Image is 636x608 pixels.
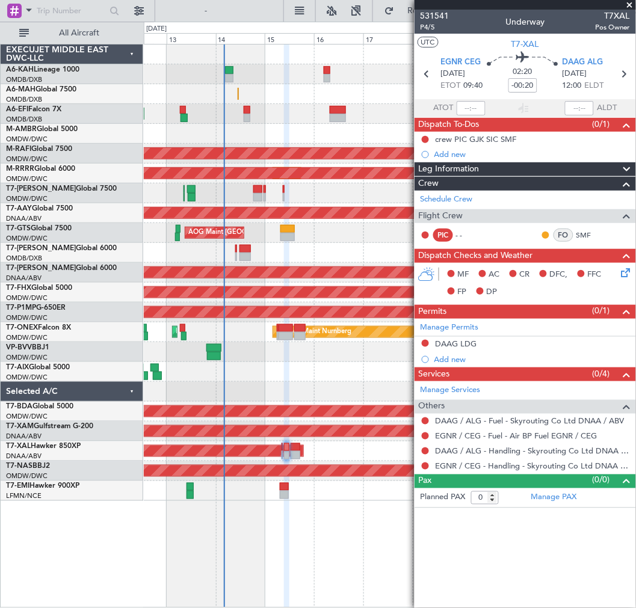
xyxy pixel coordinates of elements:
span: [DATE] [563,68,587,80]
a: Manage Permits [421,322,479,334]
a: EGNR / CEG - Handling - Skyrouting Co Ltd DNAA / ABV [436,461,630,471]
span: ETOT [441,80,461,92]
a: OMDW/DWC [6,174,48,183]
span: T7-FHX [6,284,31,292]
span: 02:20 [513,66,533,78]
div: [DATE] [146,24,167,34]
span: EGNR CEG [441,57,481,69]
a: M-RAFIGlobal 7500 [6,146,72,153]
span: T7-XAL [511,38,539,51]
span: DAAG ALG [563,57,604,69]
div: 15 [265,33,314,44]
div: 13 [167,33,216,44]
span: Others [419,400,445,414]
div: 14 [216,33,265,44]
span: FP [458,286,467,298]
a: T7-FHXGlobal 5000 [6,284,72,292]
a: A6-EFIFalcon 7X [6,106,61,113]
a: T7-EMIHawker 900XP [6,483,79,490]
a: M-RRRRGlobal 6000 [6,165,75,173]
a: T7-[PERSON_NAME]Global 7500 [6,185,117,192]
span: T7-P1MP [6,304,36,312]
a: T7-BDAGlobal 5000 [6,404,73,411]
a: OMDW/DWC [6,413,48,422]
span: Leg Information [419,162,480,176]
div: Add new [434,149,630,159]
a: OMDB/DXB [6,254,42,263]
span: A6-EFI [6,106,28,113]
span: Pax [419,474,432,488]
span: T7-XAM [6,423,34,431]
div: Underway [506,16,545,29]
a: T7-GTSGlobal 7500 [6,225,72,232]
span: A6-MAH [6,86,36,93]
a: SMF [576,230,604,241]
a: DNAA/ABV [6,432,42,441]
a: OMDW/DWC [6,373,48,382]
a: OMDW/DWC [6,234,48,243]
a: A6-MAHGlobal 7500 [6,86,76,93]
span: T7-[PERSON_NAME] [6,265,76,272]
a: OMDW/DWC [6,155,48,164]
span: T7-ONEX [6,324,38,331]
a: T7-ONEXFalcon 8X [6,324,71,331]
a: OMDB/DXB [6,95,42,104]
a: DAAG / ALG - Fuel - Skyrouting Co Ltd DNAA / ABV [436,416,625,426]
a: OMDB/DXB [6,115,42,124]
span: T7XAL [596,10,630,22]
span: MF [458,269,469,281]
a: Manage PAX [531,492,577,504]
input: --:-- [457,101,486,115]
a: T7-NASBBJ2 [6,463,50,470]
span: AC [489,269,500,281]
a: OMDW/DWC [6,353,48,362]
a: EGNR / CEG - Fuel - Air BP Fuel EGNR / CEG [436,431,597,441]
a: OMDW/DWC [6,472,48,481]
div: Add new [434,354,630,364]
a: OMDW/DWC [6,194,48,203]
a: OMDW/DWC [6,293,48,302]
a: T7-XAMGulfstream G-200 [6,423,93,431]
input: Trip Number [37,2,106,20]
span: T7-XAL [6,443,31,450]
a: OMDB/DXB [6,75,42,84]
div: 17 [363,33,413,44]
span: Dispatch Checks and Weather [419,249,533,263]
span: Flight Crew [419,209,463,223]
a: T7-AAYGlobal 7500 [6,205,73,212]
a: DAAG / ALG - Handling - Skyrouting Co Ltd DNAA / ABV [436,446,630,456]
span: (0/0) [593,474,610,487]
span: T7-[PERSON_NAME] [6,245,76,252]
a: OMDW/DWC [6,135,48,144]
span: (0/1) [593,118,610,131]
span: M-RRRR [6,165,34,173]
span: FFC [588,269,602,281]
span: (0/1) [593,304,610,317]
span: P4/5 [421,22,449,32]
div: Planned Maint Nurnberg [276,323,351,341]
div: crew PIC GJK SIC SMF [436,134,517,144]
span: 531541 [421,10,449,22]
div: AOG Maint [GEOGRAPHIC_DATA] (Seletar) [188,224,321,242]
span: All Aircraft [31,29,127,37]
div: Planned Maint Dubai (Al Maktoum Intl) [176,323,294,341]
button: All Aircraft [13,23,131,43]
span: T7-GTS [6,225,31,232]
span: DP [487,286,498,298]
a: T7-XALHawker 850XP [6,443,81,450]
span: ALDT [597,102,617,114]
a: M-AMBRGlobal 5000 [6,126,78,133]
a: T7-AIXGlobal 5000 [6,364,70,371]
span: T7-AIX [6,364,29,371]
a: Schedule Crew [421,194,473,206]
span: VP-BVV [6,344,32,351]
div: 16 [314,33,363,44]
a: T7-P1MPG-650ER [6,304,66,312]
span: 12:00 [563,80,582,92]
div: - - [456,230,483,241]
a: DNAA/ABV [6,452,42,461]
a: LFMN/NCE [6,492,42,501]
div: FO [554,229,573,242]
span: T7-AAY [6,205,32,212]
span: Pos Owner [596,22,630,32]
